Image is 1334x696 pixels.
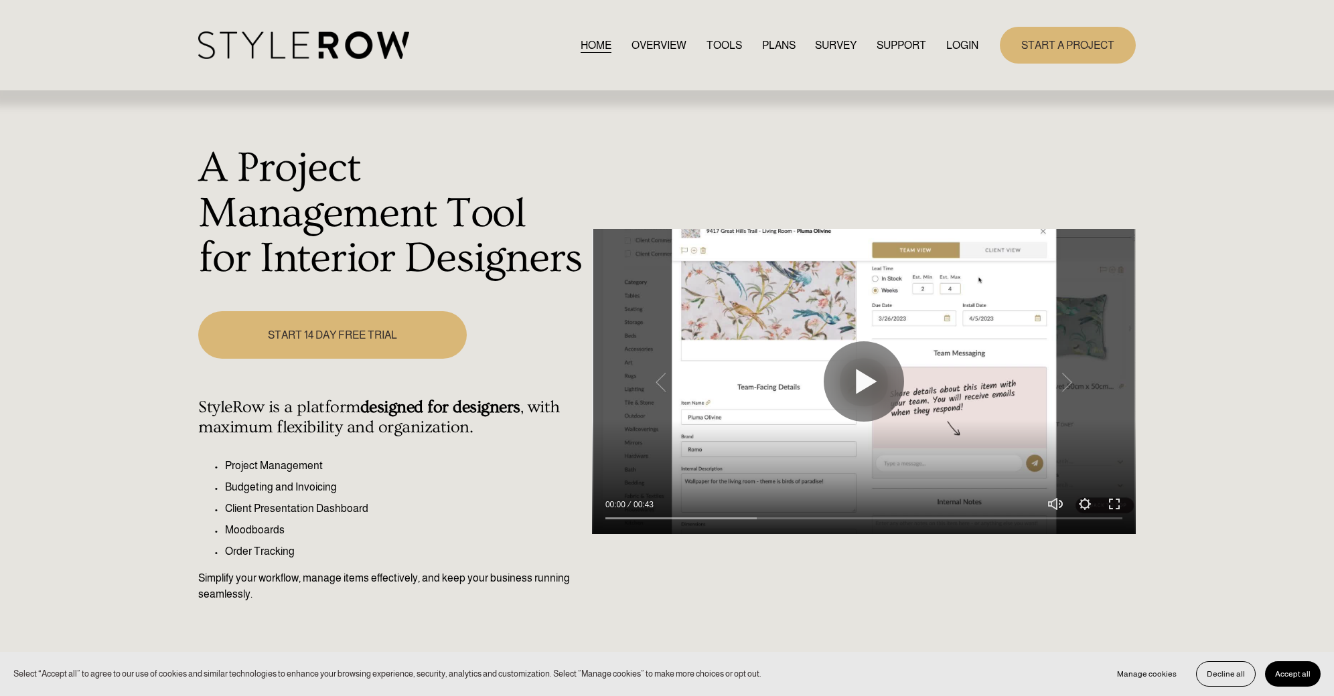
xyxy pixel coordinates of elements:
[198,311,466,359] a: START 14 DAY FREE TRIAL
[877,36,926,54] a: folder dropdown
[1207,669,1245,679] span: Decline all
[1117,669,1177,679] span: Manage cookies
[360,398,520,417] strong: designed for designers
[225,543,585,559] p: Order Tracking
[1000,27,1136,64] a: START A PROJECT
[1196,661,1256,687] button: Decline all
[877,37,926,54] span: SUPPORT
[946,36,978,54] a: LOGIN
[824,341,904,422] button: Play
[198,146,585,282] h1: A Project Management Tool for Interior Designers
[629,498,657,511] div: Duration
[1265,661,1321,687] button: Accept all
[605,514,1122,523] input: Seek
[605,498,629,511] div: Current time
[1107,661,1187,687] button: Manage cookies
[707,36,742,54] a: TOOLS
[632,36,686,54] a: OVERVIEW
[225,458,585,474] p: Project Management
[762,36,796,54] a: PLANS
[225,479,585,495] p: Budgeting and Invoicing
[13,667,761,680] p: Select “Accept all” to agree to our use of cookies and similar technologies to enhance your brows...
[815,36,857,54] a: SURVEY
[225,522,585,538] p: Moodboards
[225,501,585,517] p: Client Presentation Dashboard
[198,398,585,438] h4: StyleRow is a platform , with maximum flexibility and organization.
[581,36,611,54] a: HOME
[198,31,409,59] img: StyleRow
[1275,669,1311,679] span: Accept all
[198,570,585,602] p: Simplify your workflow, manage items effectively, and keep your business running seamlessly.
